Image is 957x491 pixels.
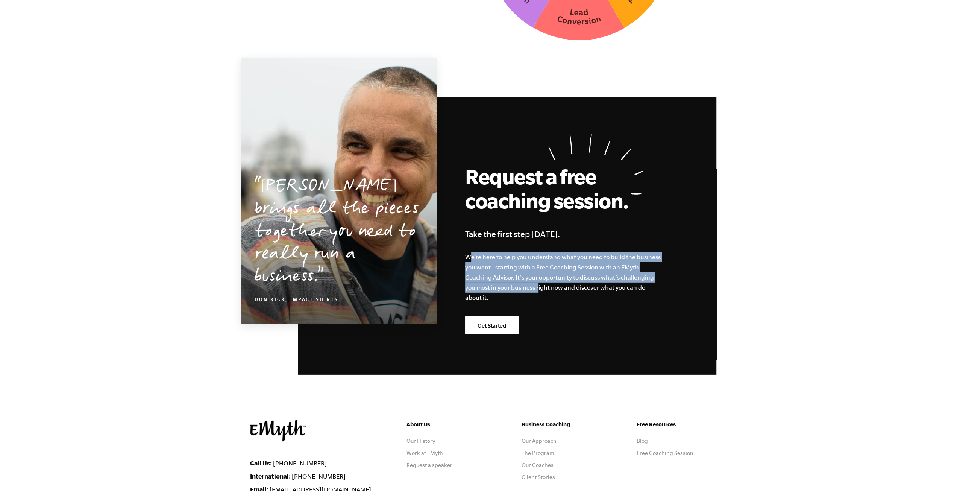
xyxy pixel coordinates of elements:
h5: About Us [406,420,477,429]
a: Free Coaching Session [637,450,693,456]
p: [PERSON_NAME] brings all the pieces together you need to really run a business. [255,176,423,289]
a: Blog [637,438,648,444]
strong: International: [250,473,291,480]
h5: Free Resources [637,420,707,429]
h5: Business Coaching [522,420,592,429]
img: EMyth [250,420,306,441]
a: Work at EMyth [406,450,443,456]
a: Client Stories [522,474,555,480]
a: Get Started [465,316,519,334]
h2: Request a free coaching session. [465,164,634,213]
a: Request a speaker [406,462,452,468]
p: We’re here to help you understand what you need to build the business you want - starting with a ... [465,252,661,303]
h4: Take the first step [DATE]. [465,227,676,241]
iframe: Chat Widget [919,455,957,491]
cite: Don Kick, Impact Shirts [255,298,338,304]
a: [PHONE_NUMBER] [292,473,346,480]
a: [PHONE_NUMBER] [273,460,327,467]
a: The Program [522,450,554,456]
strong: Call Us: [250,459,272,467]
a: Our History [406,438,435,444]
a: Our Approach [522,438,557,444]
a: Our Coaches [522,462,554,468]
